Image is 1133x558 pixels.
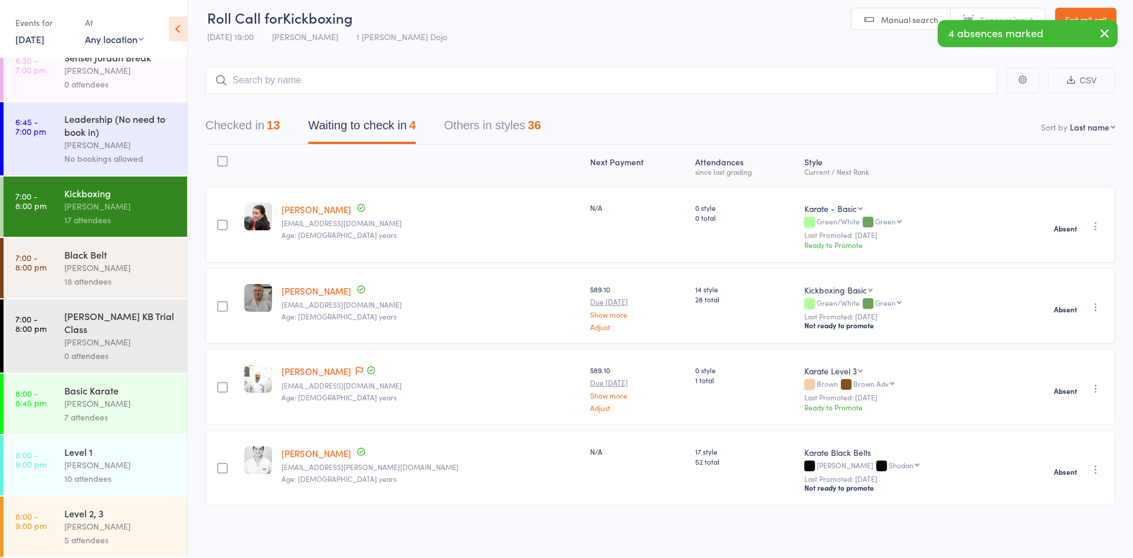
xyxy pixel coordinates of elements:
[64,77,177,91] div: 0 attendees
[281,392,397,402] span: Age: [DEMOGRAPHIC_DATA] years
[980,14,1033,25] span: Scanner input
[444,113,541,144] button: Others in styles36
[356,31,447,43] span: 1 [PERSON_NAME] Dojo
[695,203,795,213] span: 0 style
[804,475,1001,483] small: Last Promoted: [DATE]
[64,397,177,410] div: [PERSON_NAME]
[4,299,187,373] a: 7:00 -8:00 pm[PERSON_NAME] KB Trial Class[PERSON_NAME]0 attendees
[1070,121,1109,133] div: Last name
[15,191,47,210] time: 7:00 - 8:00 pm
[308,113,415,144] button: Waiting to check in4
[695,168,795,175] div: since last grading
[244,365,272,393] img: image1663652045.png
[15,314,47,333] time: 7:00 - 8:00 pm
[4,177,187,237] a: 7:00 -8:00 pmKickboxing[PERSON_NAME]17 attendees
[64,275,177,288] div: 18 attendees
[4,238,187,298] a: 7:00 -8:00 pmBlack Belt[PERSON_NAME]18 attendees
[804,299,1001,309] div: Green/White
[64,472,177,485] div: 10 attendees
[875,217,896,225] div: Green
[15,117,46,136] time: 6:45 - 7:00 pm
[804,203,857,214] div: Karate - Basic
[695,446,795,456] span: 17 style
[889,461,913,469] div: Shodan
[244,284,272,312] img: image1642586770.png
[64,349,177,363] div: 0 attendees
[281,203,351,216] a: [PERSON_NAME]
[281,447,351,459] a: [PERSON_NAME]
[804,402,1001,412] div: Ready to Promote
[64,213,177,227] div: 17 attendees
[4,102,187,175] a: 6:45 -7:00 pmLeadership (No need to book in)[PERSON_NAME]No bookings allowed
[590,365,685,412] div: $89.10
[804,380,1001,390] div: Brown
[64,335,177,349] div: [PERSON_NAME]
[585,150,690,181] div: Next Payment
[804,393,1001,402] small: Last Promoted: [DATE]
[1048,68,1115,93] button: CSV
[590,311,685,318] a: Show more
[590,284,685,331] div: $89.10
[272,31,338,43] span: [PERSON_NAME]
[695,284,795,294] span: 14 style
[804,240,1001,250] div: Ready to Promote
[205,67,997,94] input: Search by name
[590,404,685,412] a: Adjust
[15,450,47,469] time: 8:00 - 9:00 pm
[804,284,867,296] div: Kickboxing Basic
[64,458,177,472] div: [PERSON_NAME]
[15,511,47,530] time: 8:00 - 9:00 pm
[281,463,581,471] small: Maggieee.russell@gmail.com
[15,56,46,74] time: 6:30 - 7:00 pm
[281,301,581,309] small: serg.nechaev@gmail.com
[695,375,795,385] span: 1 total
[1041,121,1067,133] label: Sort by
[283,8,353,27] span: Kickboxing
[64,410,177,424] div: 7 attendees
[15,389,47,407] time: 8:00 - 8:45 pm
[64,507,177,520] div: Level 2, 3
[800,150,1006,181] div: Style
[64,64,177,77] div: [PERSON_NAME]
[281,230,397,240] span: Age: [DEMOGRAPHIC_DATA] years
[4,41,187,101] a: 6:30 -7:00 pmSensei Jordan Break[PERSON_NAME]0 attendees
[804,365,857,377] div: Karate Level 3
[804,461,1001,471] div: [PERSON_NAME]
[15,32,44,45] a: [DATE]
[64,384,177,397] div: Basic Karate
[1054,305,1077,314] strong: Absent
[64,112,177,138] div: Leadership (No need to book in)
[64,520,177,533] div: [PERSON_NAME]
[15,253,47,272] time: 7:00 - 8:00 pm
[4,497,187,557] a: 8:00 -9:00 pmLevel 2, 3[PERSON_NAME]5 attendees
[15,13,73,32] div: Events for
[590,378,685,387] small: Due [DATE]
[244,446,272,474] img: image1686039102.png
[804,312,1001,321] small: Last Promoted: [DATE]
[875,299,896,306] div: Green
[804,321,1001,330] div: Not ready to promote
[590,391,685,399] a: Show more
[64,152,177,165] div: No bookings allowed
[695,294,795,304] span: 28 total
[64,445,177,458] div: Level 1
[804,483,1001,492] div: Not ready to promote
[281,474,397,484] span: Age: [DEMOGRAPHIC_DATA] years
[207,31,254,43] span: [DATE] 19:00
[528,119,541,132] div: 36
[695,365,795,375] span: 0 style
[938,20,1118,47] div: 4 absences marked
[244,203,272,230] img: image1721887071.png
[804,168,1001,175] div: Current / Next Rank
[1054,467,1077,477] strong: Absent
[853,380,889,387] div: Brown Adv
[804,217,1001,227] div: Green/White
[281,365,351,377] a: [PERSON_NAME]
[85,32,143,45] div: Any location
[64,248,177,261] div: Black Belt
[281,285,351,297] a: [PERSON_NAME]
[1054,386,1077,396] strong: Absent
[695,213,795,223] span: 0 total
[409,119,415,132] div: 4
[804,231,1001,239] small: Last Promoted: [DATE]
